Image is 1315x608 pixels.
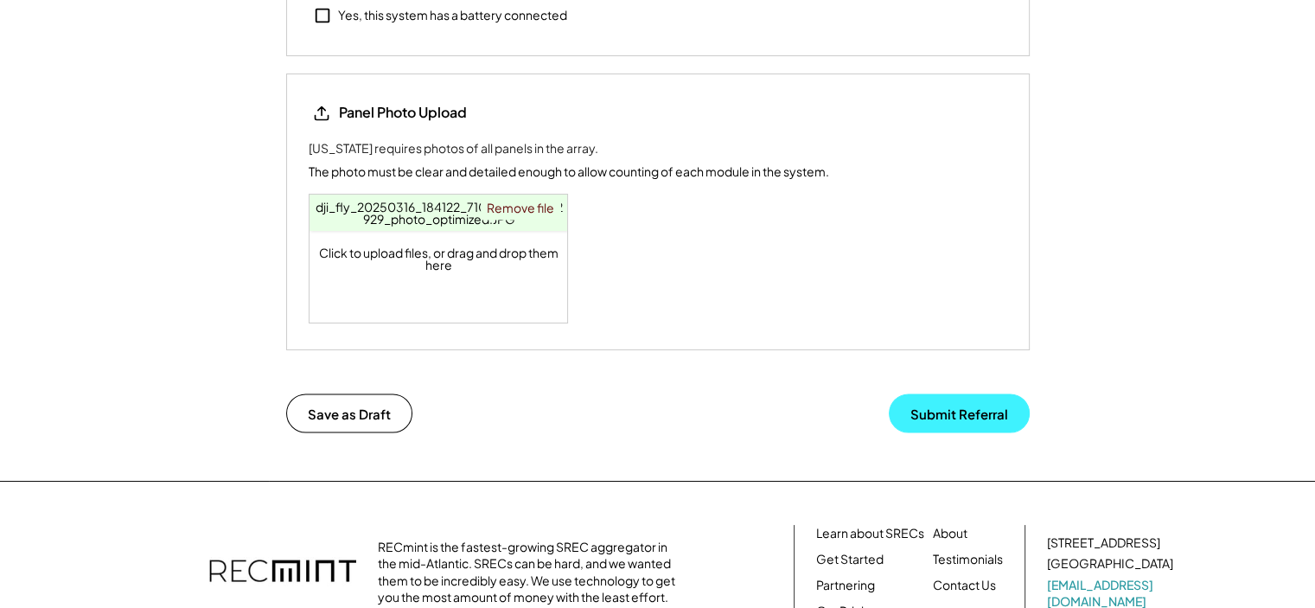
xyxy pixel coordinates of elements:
[316,199,563,227] a: dji_fly_20250316_184122_710_1742495822929_photo_optimized.JPG
[338,7,567,24] div: Yes, this system has a battery connected
[286,394,412,432] button: Save as Draft
[933,577,996,594] a: Contact Us
[209,542,356,603] img: recmint-logotype%403x.png
[816,525,924,542] a: Learn about SRECs
[816,551,884,568] a: Get Started
[933,525,967,542] a: About
[309,139,598,157] div: [US_STATE] requires photos of all panels in the array.
[1047,534,1160,552] div: [STREET_ADDRESS]
[310,195,569,323] div: Click to upload files, or drag and drop them here
[816,577,875,594] a: Partnering
[1047,555,1173,573] div: [GEOGRAPHIC_DATA]
[339,103,467,122] div: Panel Photo Upload
[309,163,829,181] div: The photo must be clear and detailed enough to allow counting of each module in the system.
[933,551,1003,568] a: Testimonials
[889,394,1030,432] button: Submit Referral
[481,195,560,219] a: Remove file
[378,539,685,606] div: RECmint is the fastest-growing SREC aggregator in the mid-Atlantic. SRECs can be hard, and we wan...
